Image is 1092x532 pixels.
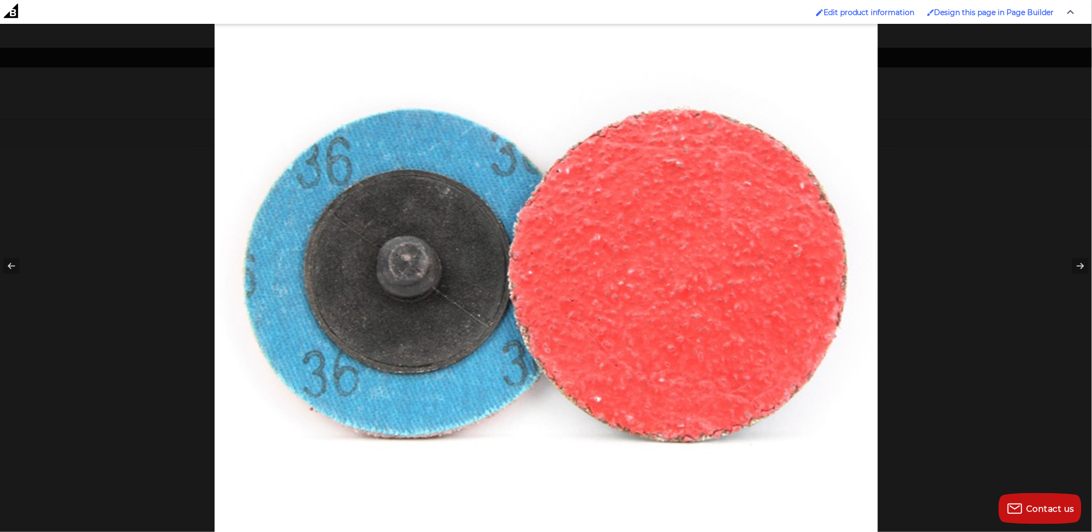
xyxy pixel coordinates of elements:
button: Next (arrow right) [1056,240,1092,292]
span: Contact us [1027,504,1075,514]
span: Edit product information [824,8,915,17]
a: Enabled brush for product edit Edit product information [811,3,920,22]
a: Enabled brush for page builder edit. Design this page in Page Builder [922,3,1059,22]
img: Enabled brush for page builder edit. [927,9,934,16]
img: Close Admin Bar [1067,10,1074,15]
img: Enabled brush for product edit [816,9,824,16]
button: Contact us [999,493,1082,524]
span: Design this page in Page Builder [934,8,1054,17]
